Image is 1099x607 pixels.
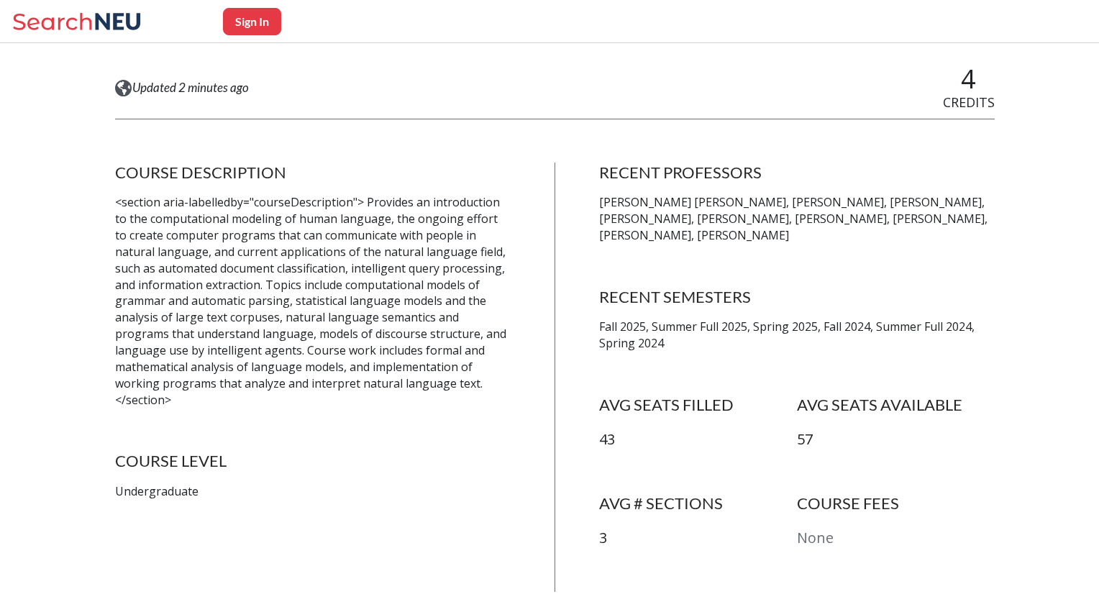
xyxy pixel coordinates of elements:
p: Fall 2025, Summer Full 2025, Spring 2025, Fall 2024, Summer Full 2024, Spring 2024 [599,319,995,352]
span: 4 [961,61,976,96]
h4: RECENT SEMESTERS [599,287,995,307]
h4: AVG SEATS FILLED [599,395,797,415]
p: 3 [599,528,797,549]
h4: COURSE FEES [797,493,995,514]
h4: COURSE LEVEL [115,451,511,471]
span: CREDITS [943,93,995,111]
h4: RECENT PROFESSORS [599,163,995,183]
h4: AVG # SECTIONS [599,493,797,514]
p: Undergraduate [115,483,511,500]
p: 57 [797,429,995,450]
span: Updated 2 minutes ago [132,80,249,96]
h4: AVG SEATS AVAILABLE [797,395,995,415]
button: Sign In [223,8,281,35]
p: [PERSON_NAME] [PERSON_NAME], [PERSON_NAME], [PERSON_NAME], [PERSON_NAME], [PERSON_NAME], [PERSON_... [599,194,995,244]
p: 43 [599,429,797,450]
p: <section aria-labelledby="courseDescription"> Provides an introduction to the computational model... [115,194,511,408]
h4: COURSE DESCRIPTION [115,163,511,183]
p: None [797,528,995,549]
